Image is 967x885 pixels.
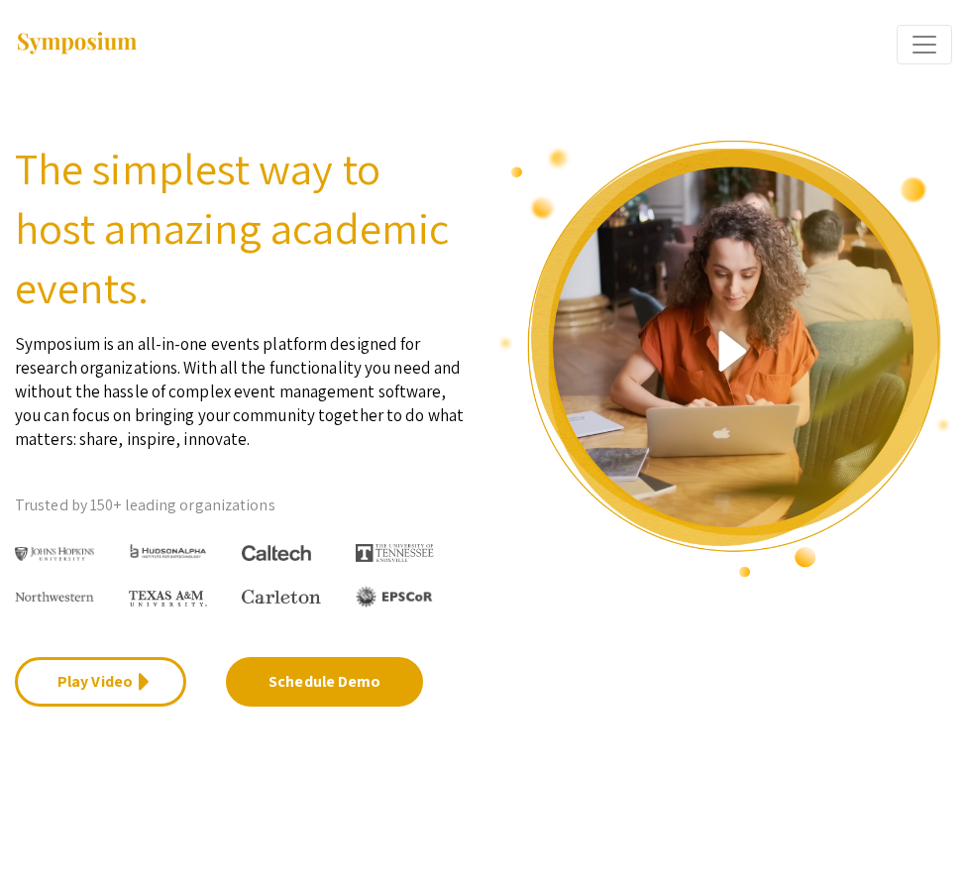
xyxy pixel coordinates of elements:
[129,591,208,607] img: Texas A&M University
[498,139,952,579] img: video overview of Symposium
[242,590,321,604] img: Carleton
[226,657,423,707] a: Schedule Demo
[15,491,469,520] p: Trusted by 150+ leading organizations
[129,543,208,559] img: HudsonAlpha
[15,31,139,57] img: Symposium by ForagerOne
[15,317,469,451] p: Symposium is an all-in-one events platform designed for research organizations. With all the func...
[356,544,435,562] img: The University of Tennessee
[356,586,435,607] img: EPSCOR
[897,25,952,64] button: Expand or Collapse Menu
[15,139,469,317] h2: The simplest way to host amazing academic events.
[242,545,311,562] img: Caltech
[15,547,94,560] img: Johns Hopkins University
[15,592,94,602] img: Northwestern
[15,657,186,707] a: Play Video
